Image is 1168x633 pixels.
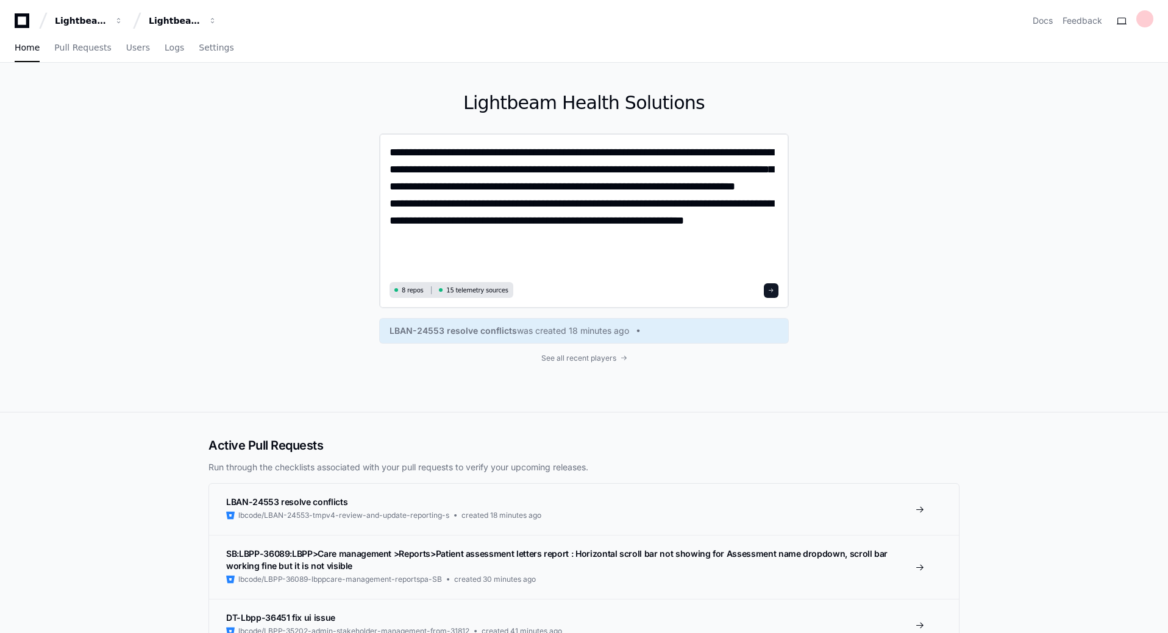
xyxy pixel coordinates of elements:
button: Lightbeam Health Solutions [144,10,222,32]
a: Pull Requests [54,34,111,62]
span: See all recent players [541,353,616,363]
span: lbcode/LBPP-36089-lbppcare-management-reportspa-SB [238,575,442,584]
div: Lightbeam Health [55,15,107,27]
a: Logs [165,34,184,62]
span: Settings [199,44,233,51]
a: Home [15,34,40,62]
span: lbcode/LBAN-24553-tmpv4-review-and-update-reporting-s [238,511,449,520]
a: LBAN-24553 resolve conflictswas created 18 minutes ago [390,325,778,337]
h2: Active Pull Requests [208,437,960,454]
a: See all recent players [379,353,789,363]
button: Lightbeam Health [50,10,128,32]
span: Home [15,44,40,51]
span: Pull Requests [54,44,111,51]
span: LBAN-24553 resolve conflicts [226,497,347,507]
span: LBAN-24553 resolve conflicts [390,325,517,337]
span: DT-Lbpp-36451 fix ui issue [226,612,335,623]
h1: Lightbeam Health Solutions [379,92,789,114]
button: Feedback [1063,15,1102,27]
span: Logs [165,44,184,51]
span: SB:LBPP-36089:LBPP>Care management >Reports>Patient assessment letters report : Horizontal scroll... [226,548,888,571]
span: 8 repos [402,286,424,295]
span: created 30 minutes ago [454,575,536,584]
span: created 18 minutes ago [461,511,541,520]
a: Users [126,34,150,62]
a: LBAN-24553 resolve conflictslbcode/LBAN-24553-tmpv4-review-and-update-reporting-screated 18 minut... [209,484,959,535]
a: SB:LBPP-36089:LBPP>Care management >Reports>Patient assessment letters report : Horizontal scroll... [209,535,959,599]
a: Docs [1033,15,1053,27]
a: Settings [199,34,233,62]
div: Lightbeam Health Solutions [149,15,201,27]
span: was created 18 minutes ago [517,325,629,337]
p: Run through the checklists associated with your pull requests to verify your upcoming releases. [208,461,960,473]
span: 15 telemetry sources [446,286,508,295]
span: Users [126,44,150,51]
